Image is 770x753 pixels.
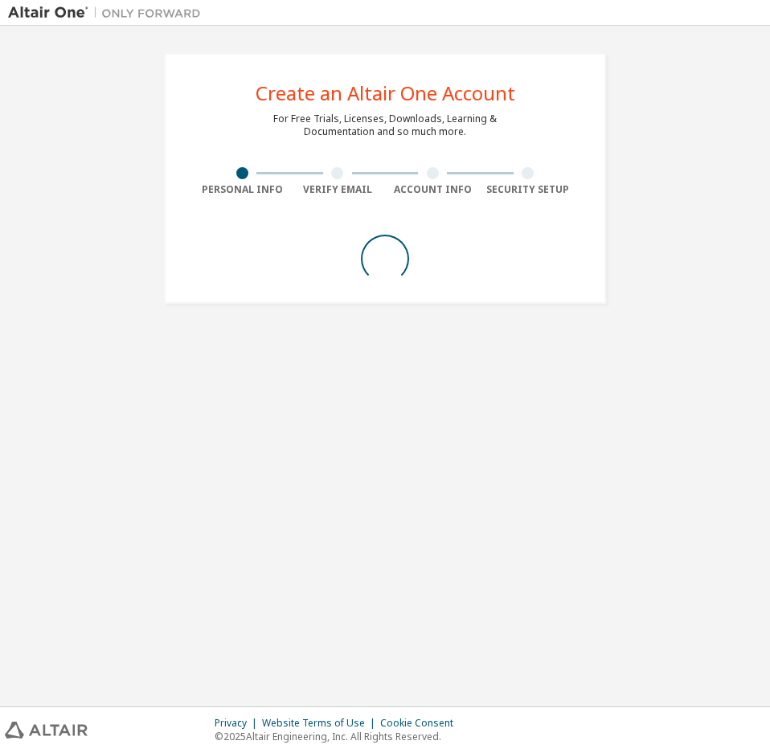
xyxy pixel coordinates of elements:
[215,717,262,730] div: Privacy
[256,84,515,103] div: Create an Altair One Account
[380,717,463,730] div: Cookie Consent
[8,5,209,21] img: Altair One
[215,730,463,743] p: © 2025 Altair Engineering, Inc. All Rights Reserved.
[262,717,380,730] div: Website Terms of Use
[290,183,386,196] div: Verify Email
[385,183,481,196] div: Account Info
[195,183,290,196] div: Personal Info
[481,183,576,196] div: Security Setup
[273,113,497,138] div: For Free Trials, Licenses, Downloads, Learning & Documentation and so much more.
[5,722,88,739] img: altair_logo.svg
